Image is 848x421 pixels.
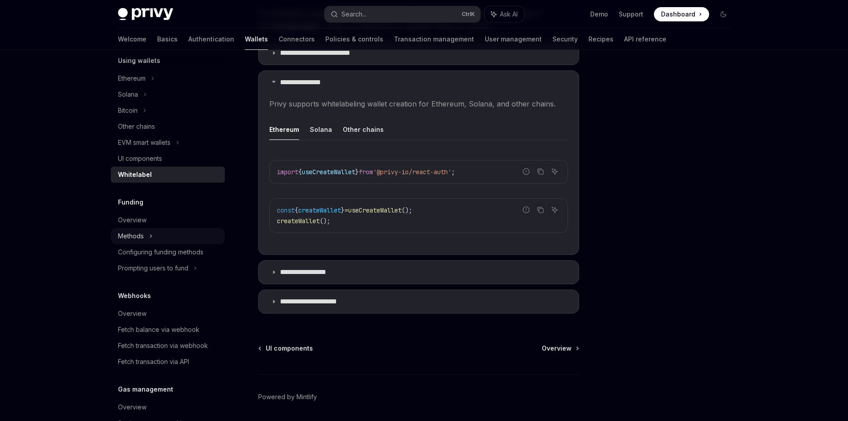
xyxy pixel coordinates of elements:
button: Report incorrect code [520,166,532,177]
div: Solana [118,89,138,100]
span: from [359,168,373,176]
button: Toggle dark mode [716,7,730,21]
a: Policies & controls [325,29,383,50]
span: UI components [266,344,313,353]
a: Other chains [111,119,225,135]
button: Solana [310,119,332,140]
a: Support [619,10,643,19]
a: Demo [590,10,608,19]
a: Overview [111,399,225,415]
div: Fetch balance via webhook [118,324,199,335]
a: Connectors [279,29,315,50]
span: Overview [542,344,572,353]
div: Ethereum [118,73,146,84]
a: User management [485,29,542,50]
a: Wallets [245,29,268,50]
span: Ask AI [500,10,518,19]
img: dark logo [118,8,173,20]
h5: Funding [118,197,143,208]
a: Fetch transaction via webhook [111,338,225,354]
div: EVM smart wallets [118,137,170,148]
span: const [277,206,295,214]
div: Other chains [118,121,155,132]
div: Overview [118,215,146,225]
h5: Webhooks [118,290,151,301]
span: createWallet [298,206,341,214]
div: Fetch transaction via webhook [118,340,208,351]
span: createWallet [277,217,320,225]
a: Whitelabel [111,167,225,183]
a: Welcome [118,29,146,50]
span: Privy supports whitelabeling wallet creation for Ethereum, Solana, and other chains. [269,98,568,110]
a: Fetch transaction via API [111,354,225,370]
div: Prompting users to fund [118,263,188,274]
a: Powered by Mintlify [258,392,317,401]
button: Copy the contents from the code block [535,204,546,216]
button: Report incorrect code [520,204,532,216]
a: Recipes [588,29,613,50]
details: **** **** *****Privy supports whitelabeling wallet creation for Ethereum, Solana, and other chain... [258,70,579,255]
a: Transaction management [394,29,474,50]
div: Overview [118,402,146,413]
button: Copy the contents from the code block [535,166,546,177]
a: Overview [111,212,225,228]
h5: Gas management [118,384,173,395]
a: API reference [624,29,666,50]
button: Other chains [343,119,384,140]
div: Configuring funding methods [118,247,203,258]
a: Dashboard [654,7,709,21]
span: Ctrl K [462,11,475,18]
a: Basics [157,29,178,50]
div: Fetch transaction via API [118,356,189,367]
button: Ask AI [549,204,560,216]
a: UI components [111,151,225,167]
span: } [355,168,359,176]
a: Overview [542,344,578,353]
span: ; [451,168,455,176]
span: import [277,168,298,176]
div: Search... [341,9,366,20]
span: (); [320,217,330,225]
span: { [295,206,298,214]
div: Whitelabel [118,169,152,180]
span: (); [402,206,412,214]
div: Methods [118,231,144,241]
a: UI components [259,344,313,353]
span: useCreateWallet [348,206,402,214]
span: { [298,168,302,176]
button: Ask AI [485,6,524,22]
div: Overview [118,308,146,319]
a: Fetch balance via webhook [111,322,225,338]
a: Configuring funding methods [111,244,225,260]
button: Ethereum [269,119,299,140]
span: } [341,206,345,214]
span: '@privy-io/react-auth' [373,168,451,176]
a: Overview [111,306,225,322]
span: useCreateWallet [302,168,355,176]
a: Authentication [188,29,234,50]
button: Ask AI [549,166,560,177]
a: Security [552,29,578,50]
button: Search...CtrlK [325,6,480,22]
span: Dashboard [661,10,695,19]
span: = [345,206,348,214]
div: Bitcoin [118,105,138,116]
div: UI components [118,153,162,164]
